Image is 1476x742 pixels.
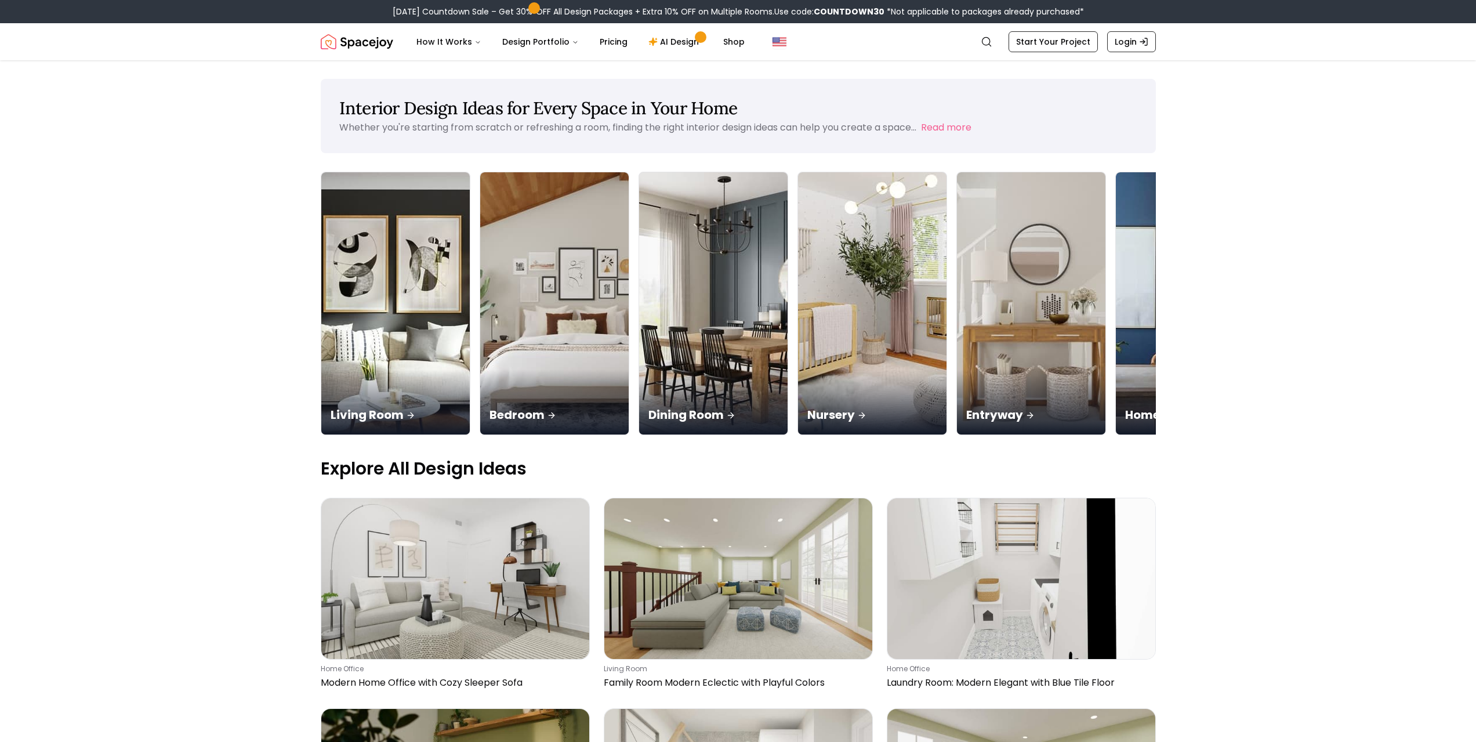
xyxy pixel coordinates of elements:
[887,664,1151,674] p: home office
[480,172,629,435] a: BedroomBedroom
[604,498,873,694] a: Family Room Modern Eclectic with Playful Colorsliving roomFamily Room Modern Eclectic with Playfu...
[1116,172,1264,435] img: Home Office
[1125,407,1255,423] p: Home Office
[956,172,1106,435] a: EntrywayEntryway
[407,30,491,53] button: How It Works
[604,676,868,690] p: Family Room Modern Eclectic with Playful Colors
[1107,31,1156,52] a: Login
[321,498,589,659] img: Modern Home Office with Cozy Sleeper Sofa
[321,172,470,435] a: Living RoomLiving Room
[604,664,868,674] p: living room
[321,30,393,53] img: Spacejoy Logo
[321,458,1156,479] p: Explore All Design Ideas
[393,6,1084,17] div: [DATE] Countdown Sale – Get 30% OFF All Design Packages + Extra 10% OFF on Multiple Rooms.
[321,498,590,694] a: Modern Home Office with Cozy Sleeper Sofahome officeModern Home Office with Cozy Sleeper Sofa
[1115,172,1265,435] a: Home OfficeHome Office
[887,498,1156,694] a: Laundry Room: Modern Elegant with Blue Tile Floorhome officeLaundry Room: Modern Elegant with Blu...
[407,30,754,53] nav: Main
[714,30,754,53] a: Shop
[321,664,585,674] p: home office
[489,407,619,423] p: Bedroom
[493,30,588,53] button: Design Portfolio
[887,498,1155,659] img: Laundry Room: Modern Elegant with Blue Tile Floor
[321,676,585,690] p: Modern Home Office with Cozy Sleeper Sofa
[339,97,1137,118] h1: Interior Design Ideas for Every Space in Your Home
[480,172,629,435] img: Bedroom
[773,35,786,49] img: United States
[648,407,778,423] p: Dining Room
[798,172,946,435] img: Nursery
[966,407,1096,423] p: Entryway
[321,30,393,53] a: Spacejoy
[321,23,1156,60] nav: Global
[639,172,788,435] img: Dining Room
[321,172,470,435] img: Living Room
[887,676,1151,690] p: Laundry Room: Modern Elegant with Blue Tile Floor
[921,121,971,135] button: Read more
[807,407,937,423] p: Nursery
[1009,31,1098,52] a: Start Your Project
[639,172,788,435] a: Dining RoomDining Room
[604,498,872,659] img: Family Room Modern Eclectic with Playful Colors
[774,6,884,17] span: Use code:
[639,30,712,53] a: AI Design
[957,172,1105,435] img: Entryway
[590,30,637,53] a: Pricing
[331,407,460,423] p: Living Room
[884,6,1084,17] span: *Not applicable to packages already purchased*
[797,172,947,435] a: NurseryNursery
[814,6,884,17] b: COUNTDOWN30
[339,121,916,134] p: Whether you're starting from scratch or refreshing a room, finding the right interior design idea...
